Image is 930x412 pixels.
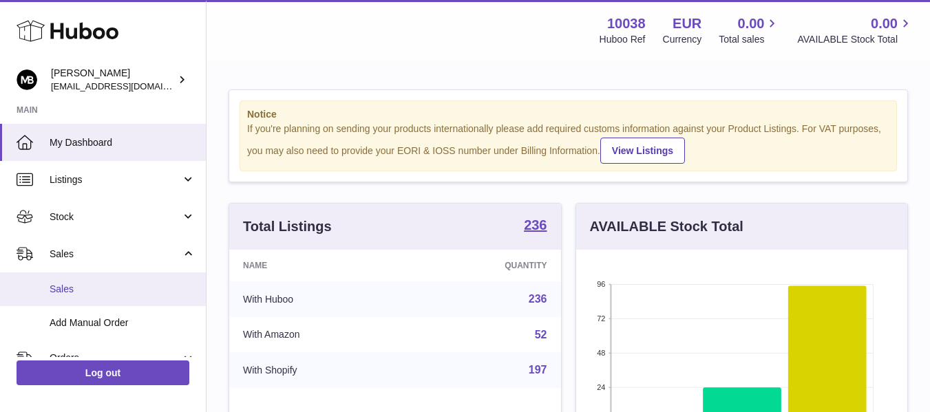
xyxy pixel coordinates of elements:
a: 0.00 Total sales [719,14,780,46]
a: Log out [17,360,189,385]
h3: AVAILABLE Stock Total [590,217,743,236]
span: 0.00 [871,14,898,33]
strong: Notice [247,108,889,121]
text: 24 [597,383,605,391]
div: [PERSON_NAME] [51,67,175,93]
td: With Shopify [229,352,410,388]
strong: 236 [524,218,547,232]
div: Currency [663,33,702,46]
img: hi@margotbardot.com [17,69,37,90]
th: Name [229,250,410,281]
span: AVAILABLE Stock Total [797,33,913,46]
a: 197 [529,364,547,376]
span: Total sales [719,33,780,46]
text: 48 [597,349,605,357]
span: 0.00 [738,14,765,33]
div: Huboo Ref [600,33,646,46]
a: 52 [535,329,547,340]
a: 236 [524,218,547,235]
a: View Listings [600,138,685,164]
span: Sales [50,248,181,261]
div: If you're planning on sending your products internationally please add required customs informati... [247,122,889,164]
td: With Amazon [229,317,410,353]
strong: EUR [673,14,701,33]
span: Add Manual Order [50,316,195,329]
span: Sales [50,283,195,296]
span: Orders [50,351,181,365]
span: [EMAIL_ADDRESS][DOMAIN_NAME] [51,80,202,91]
th: Quantity [410,250,560,281]
h3: Total Listings [243,217,332,236]
text: 96 [597,280,605,288]
span: Listings [50,173,181,186]
a: 236 [529,293,547,305]
a: 0.00 AVAILABLE Stock Total [797,14,913,46]
strong: 10038 [607,14,646,33]
td: With Huboo [229,281,410,317]
text: 72 [597,314,605,323]
span: Stock [50,210,181,224]
span: My Dashboard [50,136,195,149]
